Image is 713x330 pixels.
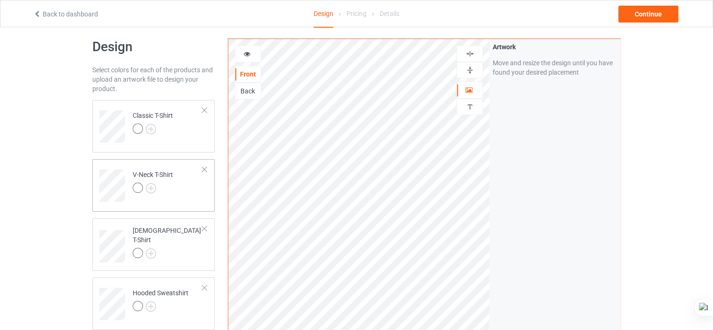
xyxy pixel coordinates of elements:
[92,65,215,93] div: Select colors for each of the products and upload an artwork file to design your product.
[33,10,98,18] a: Back to dashboard
[133,170,173,192] div: V-Neck T-Shirt
[618,6,678,23] div: Continue
[235,86,261,96] div: Back
[92,277,215,330] div: Hooded Sweatshirt
[146,301,156,312] img: svg+xml;base64,PD94bWwgdmVyc2lvbj0iMS4wIiBlbmNvZGluZz0iVVRGLTgiPz4KPHN2ZyB3aWR0aD0iMjJweCIgaGVpZ2...
[92,100,215,153] div: Classic T-Shirt
[380,0,399,27] div: Details
[146,248,156,259] img: svg+xml;base64,PD94bWwgdmVyc2lvbj0iMS4wIiBlbmNvZGluZz0iVVRGLTgiPz4KPHN2ZyB3aWR0aD0iMjJweCIgaGVpZ2...
[133,288,188,311] div: Hooded Sweatshirt
[493,42,617,52] div: Artwork
[465,49,474,58] img: svg%3E%0A
[493,58,617,77] div: Move and resize the design until you have found your desired placement
[133,226,203,258] div: [DEMOGRAPHIC_DATA] T-Shirt
[346,0,367,27] div: Pricing
[92,159,215,212] div: V-Neck T-Shirt
[235,69,261,79] div: Front
[465,66,474,75] img: svg%3E%0A
[133,111,173,133] div: Classic T-Shirt
[146,183,156,193] img: svg+xml;base64,PD94bWwgdmVyc2lvbj0iMS4wIiBlbmNvZGluZz0iVVRGLTgiPz4KPHN2ZyB3aWR0aD0iMjJweCIgaGVpZ2...
[314,0,333,28] div: Design
[92,218,215,271] div: [DEMOGRAPHIC_DATA] T-Shirt
[92,38,215,55] h1: Design
[465,102,474,111] img: svg%3E%0A
[146,124,156,134] img: svg+xml;base64,PD94bWwgdmVyc2lvbj0iMS4wIiBlbmNvZGluZz0iVVRGLTgiPz4KPHN2ZyB3aWR0aD0iMjJweCIgaGVpZ2...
